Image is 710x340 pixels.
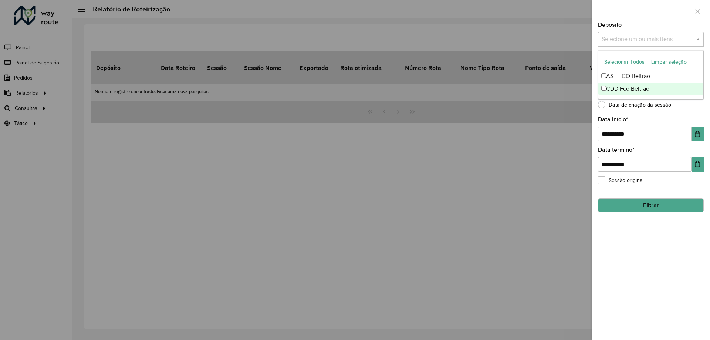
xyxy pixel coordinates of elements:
[598,20,622,29] label: Depósito
[598,101,671,108] label: Data de criação da sessão
[598,145,635,154] label: Data término
[598,50,704,100] ng-dropdown-panel: Options list
[598,198,704,212] button: Filtrar
[598,70,703,83] div: AS - FCO Beltrao
[692,157,704,172] button: Choose Date
[648,56,690,68] button: Limpar seleção
[598,176,643,184] label: Sessão original
[692,127,704,141] button: Choose Date
[601,56,648,68] button: Selecionar Todos
[598,83,703,95] div: CDD Fco Beltrao
[598,115,628,124] label: Data início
